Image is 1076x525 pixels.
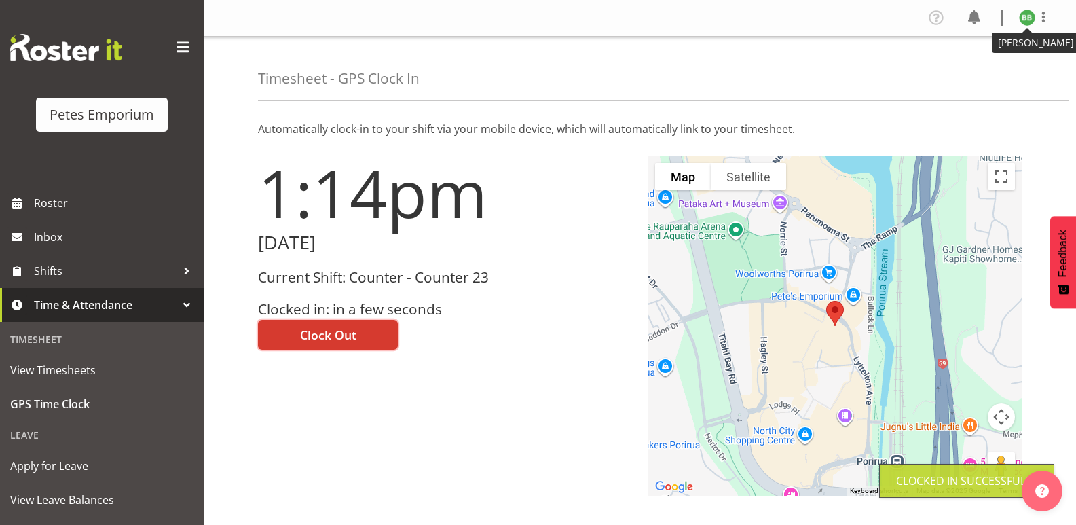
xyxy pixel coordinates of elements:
[258,302,632,317] h3: Clocked in: in a few seconds
[3,421,200,449] div: Leave
[10,456,193,476] span: Apply for Leave
[896,473,1037,489] div: Clocked in Successfully
[3,449,200,483] a: Apply for Leave
[1035,484,1049,498] img: help-xxl-2.png
[300,326,356,344] span: Clock Out
[850,486,908,496] button: Keyboard shortcuts
[10,360,193,380] span: View Timesheets
[655,163,711,190] button: Show street map
[50,105,154,125] div: Petes Emporium
[988,403,1015,431] button: Map camera controls
[10,34,122,61] img: Rosterit website logo
[10,394,193,414] span: GPS Time Clock
[3,387,200,421] a: GPS Time Clock
[34,295,177,315] span: Time & Attendance
[258,121,1022,137] p: Automatically clock-in to your shift via your mobile device, which will automatically link to you...
[652,478,697,496] img: Google
[258,270,632,285] h3: Current Shift: Counter - Counter 23
[258,156,632,230] h1: 1:14pm
[10,490,193,510] span: View Leave Balances
[34,193,197,213] span: Roster
[3,483,200,517] a: View Leave Balances
[711,163,786,190] button: Show satellite imagery
[258,320,398,350] button: Clock Out
[988,163,1015,190] button: Toggle fullscreen view
[3,325,200,353] div: Timesheet
[34,227,197,247] span: Inbox
[652,478,697,496] a: Open this area in Google Maps (opens a new window)
[1057,230,1069,277] span: Feedback
[258,71,420,86] h4: Timesheet - GPS Clock In
[258,232,632,253] h2: [DATE]
[1050,216,1076,308] button: Feedback - Show survey
[988,452,1015,479] button: Drag Pegman onto the map to open Street View
[34,261,177,281] span: Shifts
[3,353,200,387] a: View Timesheets
[1019,10,1035,26] img: beena-bist9974.jpg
